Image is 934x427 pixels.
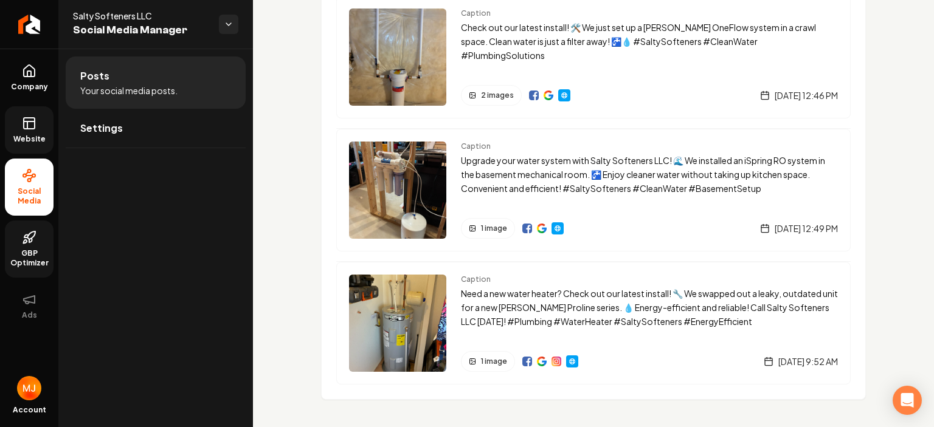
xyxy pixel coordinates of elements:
[336,261,851,384] a: Post previewCaptionNeed a new water heater? Check out our latest install! 🔧 We swapped out a leak...
[461,154,838,195] p: Upgrade your water system with Salty Softeners LLC! 🌊 We installed an iSpring RO system in the ba...
[559,91,569,100] img: Website
[73,22,209,39] span: Social Media Manager
[461,287,838,328] p: Need a new water heater? Check out our latest install! 🔧 We swapped out a leaky, outdated unit fo...
[537,357,547,366] img: Google
[461,21,838,62] p: Check out our latest install! 🛠️ We just set up a [PERSON_NAME] OneFlow system in a crawl space. ...
[522,357,532,366] img: Facebook
[17,376,41,400] img: Mike James
[18,15,41,34] img: Rebolt Logo
[558,89,570,101] a: Website
[778,355,838,367] span: [DATE] 9:52 AM
[567,357,577,366] img: Website
[481,91,514,100] span: 2 images
[6,82,53,92] span: Company
[17,310,42,320] span: Ads
[349,142,446,239] img: Post preview
[553,224,562,233] img: Website
[529,91,539,100] img: Facebook
[522,224,532,233] img: Facebook
[461,275,838,284] span: Caption
[349,275,446,372] img: Post preview
[13,405,46,415] span: Account
[80,84,178,97] span: Your social media posts.
[461,142,838,151] span: Caption
[893,386,922,415] div: Open Intercom Messenger
[9,134,50,144] span: Website
[522,357,532,366] a: View on Facebook
[775,89,838,101] span: [DATE] 12:46 PM
[529,91,539,100] a: View on Facebook
[537,224,547,233] a: View on Google Business Profile
[5,282,54,330] button: Ads
[566,355,578,367] a: Website
[336,128,851,251] a: Post previewCaptionUpgrade your water system with Salty Softeners LLC! 🌊 We installed an iSpring ...
[5,54,54,101] a: Company
[349,9,446,106] img: Post preview
[80,69,109,83] span: Posts
[80,121,123,135] span: Settings
[461,9,838,18] span: Caption
[5,106,54,154] a: Website
[552,357,561,366] a: View on Instagram
[544,91,553,100] img: Google
[66,109,246,148] a: Settings
[5,220,54,278] a: GBP Optimizer
[522,224,532,233] a: View on Facebook
[481,357,507,366] span: 1 image
[481,224,507,233] span: 1 image
[73,10,209,22] span: Salty Softeners LLC
[17,376,41,400] button: Open user button
[537,357,547,366] a: View on Google Business Profile
[5,248,54,268] span: GBP Optimizer
[537,224,547,233] img: Google
[775,222,838,234] span: [DATE] 12:49 PM
[552,357,561,366] img: Instagram
[552,222,564,234] a: Website
[5,186,54,206] span: Social Media
[544,91,553,100] a: View on Google Business Profile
